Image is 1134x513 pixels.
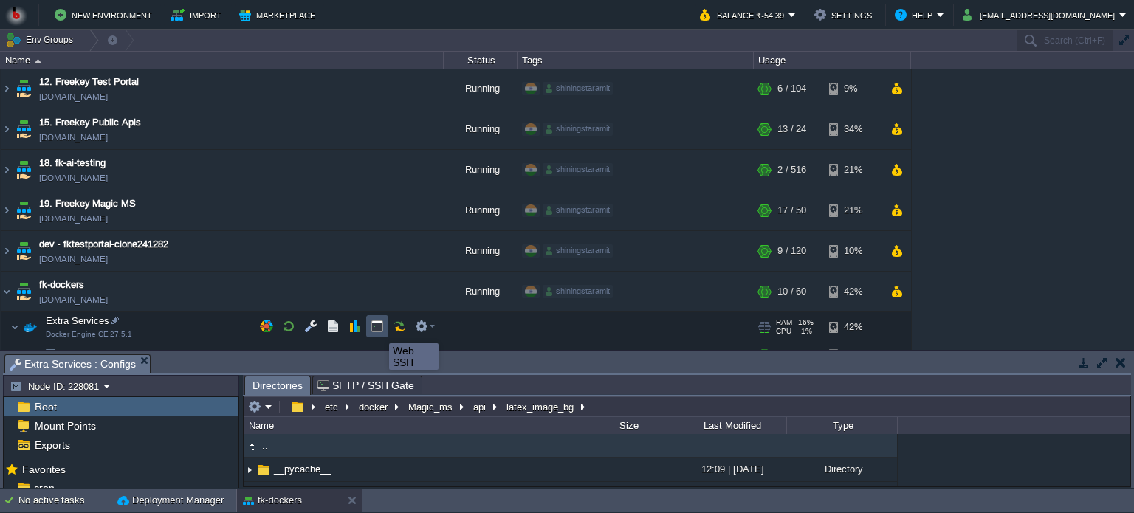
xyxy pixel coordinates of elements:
[829,109,877,149] div: 34%
[10,379,103,393] button: Node ID: 228081
[39,211,108,226] a: [DOMAIN_NAME]
[19,464,68,475] a: Favorites
[13,69,34,109] img: AMDAwAAAACH5BAEAAAAALAAAAAABAAEAAAICRAEAOw==
[788,417,897,434] div: Type
[777,231,806,271] div: 9 / 120
[39,156,106,171] a: 18. fk-ai-testing
[1,231,13,271] img: AMDAwAAAACH5BAEAAAAALAAAAAABAAEAAAICRAEAOw==
[963,6,1119,24] button: [EMAIL_ADDRESS][DOMAIN_NAME]
[829,272,877,311] div: 42%
[798,318,814,327] span: 16%
[776,318,792,327] span: RAM
[32,400,59,413] a: Root
[244,482,255,505] img: AMDAwAAAACH5BAEAAAAALAAAAAABAAEAAAICRAEAOw==
[580,482,676,505] div: 4 KB
[543,163,613,176] div: shiningstaramit
[524,348,589,357] span: 27.5.1-almalinux-9
[243,493,302,508] button: fk-dockers
[5,30,78,50] button: Env Groups
[117,493,224,508] button: Deployment Manager
[39,252,108,266] a: [DOMAIN_NAME]
[39,130,108,145] a: [DOMAIN_NAME]
[252,376,303,395] span: Directories
[61,348,133,360] span: 228081
[518,52,753,69] div: Tags
[31,342,40,365] img: AMDAwAAAACH5BAEAAAAALAAAAAABAAEAAAICRAEAOw==
[35,59,41,63] img: AMDAwAAAACH5BAEAAAAALAAAAAABAAEAAAICRAEAOw==
[39,115,141,130] a: 15. Freekey Public Apis
[10,355,136,373] span: Extra Services : Configs
[357,400,391,413] button: docker
[32,419,98,433] a: Mount Points
[676,482,786,505] div: 12:19 | [DATE]
[31,481,57,495] a: cron
[39,278,84,292] a: fk-dockers
[777,342,802,365] div: 10 / 60
[393,345,435,368] div: Web SSH
[777,190,806,230] div: 17 / 50
[55,6,157,24] button: New Environment
[444,150,518,190] div: Running
[543,82,613,95] div: shiningstaramit
[543,285,613,298] div: shiningstaramit
[19,463,68,476] span: Favorites
[44,314,111,327] span: Extra Services
[272,463,333,475] a: __pycache__
[581,417,676,434] div: Size
[244,438,260,455] img: AMDAwAAAACH5BAEAAAAALAAAAAABAAEAAAICRAEAOw==
[829,231,877,271] div: 10%
[829,69,877,109] div: 9%
[62,348,100,359] span: Node ID:
[13,272,34,311] img: AMDAwAAAACH5BAEAAAAALAAAAAABAAEAAAICRAEAOw==
[700,6,788,24] button: Balance ₹-54.39
[786,482,897,505] div: Regular File
[244,458,255,481] img: AMDAwAAAACH5BAEAAAAALAAAAAABAAEAAAICRAEAOw==
[39,196,136,211] a: 19. Freekey Magic MS
[46,330,132,339] span: Docker Engine CE 27.5.1
[39,75,139,89] a: 12. Freekey Test Portal
[1,109,13,149] img: AMDAwAAAACH5BAEAAAAALAAAAAABAAEAAAICRAEAOw==
[20,312,41,342] img: AMDAwAAAACH5BAEAAAAALAAAAAABAAEAAAICRAEAOw==
[13,150,34,190] img: AMDAwAAAACH5BAEAAAAALAAAAAABAAEAAAICRAEAOw==
[444,109,518,149] div: Running
[13,109,34,149] img: AMDAwAAAACH5BAEAAAAALAAAAAABAAEAAAICRAEAOw==
[543,204,613,217] div: shiningstaramit
[1,69,13,109] img: AMDAwAAAACH5BAEAAAAALAAAAAABAAEAAAICRAEAOw==
[239,6,320,24] button: Marketplace
[39,237,168,252] a: dev - fktestportal-clone241282
[13,231,34,271] img: AMDAwAAAACH5BAEAAAAALAAAAAABAAEAAAICRAEAOw==
[814,6,876,24] button: Settings
[260,439,270,452] a: ..
[255,462,272,478] img: AMDAwAAAACH5BAEAAAAALAAAAAABAAEAAAICRAEAOw==
[1,190,13,230] img: AMDAwAAAACH5BAEAAAAALAAAAAABAAEAAAICRAEAOw==
[444,272,518,311] div: Running
[676,458,786,481] div: 12:09 | [DATE]
[255,486,272,503] img: AMDAwAAAACH5BAEAAAAALAAAAAABAAEAAAICRAEAOw==
[543,123,613,136] div: shiningstaramit
[323,400,342,413] button: etc
[244,396,1130,417] input: Click to enter the path
[1,272,13,311] img: AMDAwAAAACH5BAEAAAAALAAAAAABAAEAAAICRAEAOw==
[829,312,877,342] div: 42%
[543,244,613,258] div: shiningstaramit
[829,150,877,190] div: 21%
[895,6,937,24] button: Help
[39,292,108,307] a: [DOMAIN_NAME]
[10,312,19,342] img: AMDAwAAAACH5BAEAAAAALAAAAAABAAEAAAICRAEAOw==
[39,171,108,185] a: [DOMAIN_NAME]
[829,190,877,230] div: 21%
[444,231,518,271] div: Running
[786,458,897,481] div: Directory
[18,489,111,512] div: No active tasks
[777,150,806,190] div: 2 / 516
[444,69,518,109] div: Running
